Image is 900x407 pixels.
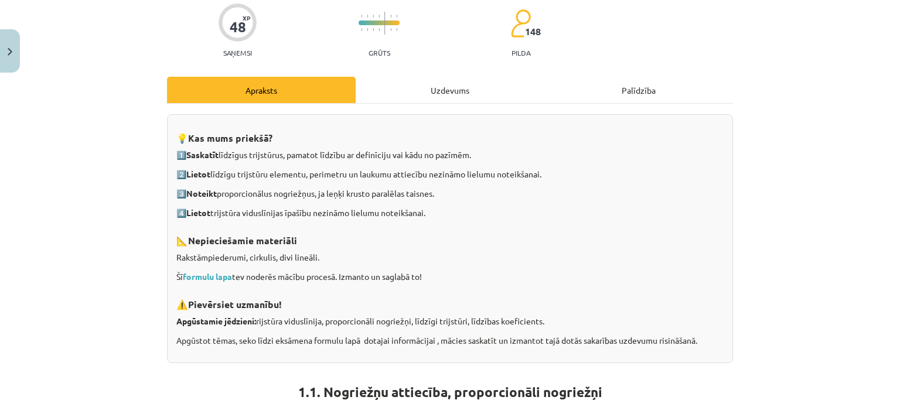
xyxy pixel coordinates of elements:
[188,132,272,144] strong: Kas mums priekšā?
[176,290,724,312] h3: ⚠️
[176,124,724,145] h3: 💡
[367,15,368,18] img: icon-short-line-57e1e144782c952c97e751825c79c345078a6d821885a25fce030b3d8c18986b.svg
[186,207,210,218] strong: Lietot
[186,188,217,199] strong: Noteikt
[219,49,257,57] p: Saņemsi
[356,77,544,103] div: Uzdevums
[384,12,386,35] img: icon-long-line-d9ea69661e0d244f92f715978eff75569469978d946b2353a9bb055b3ed8787d.svg
[188,234,297,247] strong: Nepieciešamie materiāli
[176,187,724,200] p: 3️⃣ proporcionālus nogriežņus, ja leņķi krusto paralēlas taisnes.
[176,315,724,327] p: rijstūra viduslīnija, proporcionāli nogriežņi, līdzīgi trijstūri, līdzības koeficients.
[176,207,724,219] p: 4️⃣ trijstūra viduslīnijas īpašību nezināmo lielumu noteikšanai.
[369,49,390,57] p: Grūts
[298,384,602,401] b: 1.1. Nogriežņu attiecība, proporcionāli nogriežņi
[361,15,362,18] img: icon-short-line-57e1e144782c952c97e751825c79c345078a6d821885a25fce030b3d8c18986b.svg
[186,149,219,160] strong: Saskatīt
[176,226,724,248] h3: 📐
[176,168,724,180] p: 2️⃣ līdzīgu trijstūru elementu, perimetru un laukumu attiecību nezināmo lielumu noteikšanai.
[186,169,210,179] strong: Lietot
[176,149,724,161] p: 1️⃣ līdzīgus trijstūrus, pamatot līdzību ar definīciju vai kādu no pazīmēm.
[390,28,391,31] img: icon-short-line-57e1e144782c952c97e751825c79c345078a6d821885a25fce030b3d8c18986b.svg
[379,15,380,18] img: icon-short-line-57e1e144782c952c97e751825c79c345078a6d821885a25fce030b3d8c18986b.svg
[188,298,282,310] strong: Pievērsiet uzmanību!
[544,77,733,103] div: Palīdzība
[8,48,12,56] img: icon-close-lesson-0947bae3869378f0d4975bcd49f059093ad1ed9edebbc8119c70593378902aed.svg
[379,28,380,31] img: icon-short-line-57e1e144782c952c97e751825c79c345078a6d821885a25fce030b3d8c18986b.svg
[396,28,397,31] img: icon-short-line-57e1e144782c952c97e751825c79c345078a6d821885a25fce030b3d8c18986b.svg
[510,9,531,38] img: students-c634bb4e5e11cddfef0936a35e636f08e4e9abd3cc4e673bd6f9a4125e45ecb1.svg
[243,15,250,21] span: XP
[230,19,246,35] div: 48
[361,28,362,31] img: icon-short-line-57e1e144782c952c97e751825c79c345078a6d821885a25fce030b3d8c18986b.svg
[373,28,374,31] img: icon-short-line-57e1e144782c952c97e751825c79c345078a6d821885a25fce030b3d8c18986b.svg
[176,271,724,283] p: Šī tev noderēs mācību procesā. Izmanto un saglabā to!
[176,334,724,347] p: Apgūstot tēmas, seko līdzi eksāmena formulu lapā dotajai informācijai , mācies saskatīt un izmant...
[390,15,391,18] img: icon-short-line-57e1e144782c952c97e751825c79c345078a6d821885a25fce030b3d8c18986b.svg
[183,271,232,282] a: formulu lapa
[176,251,724,264] p: Rakstāmpiederumi, cirkulis, divi lineāli.
[512,49,530,57] p: pilda
[167,77,356,103] div: Apraksts
[373,15,374,18] img: icon-short-line-57e1e144782c952c97e751825c79c345078a6d821885a25fce030b3d8c18986b.svg
[367,28,368,31] img: icon-short-line-57e1e144782c952c97e751825c79c345078a6d821885a25fce030b3d8c18986b.svg
[176,316,256,326] strong: Apgūstamie jēdzieni:
[525,26,541,37] span: 148
[396,15,397,18] img: icon-short-line-57e1e144782c952c97e751825c79c345078a6d821885a25fce030b3d8c18986b.svg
